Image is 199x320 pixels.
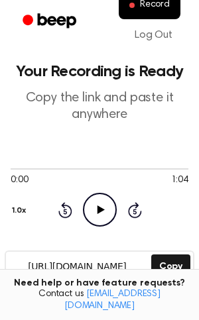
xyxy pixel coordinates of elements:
[11,199,31,222] button: 1.0x
[11,64,188,80] h1: Your Recording is Ready
[11,174,28,187] span: 0:00
[11,90,188,123] p: Copy the link and paste it anywhere
[8,289,191,312] span: Contact us
[151,254,190,279] button: Copy
[64,290,161,311] a: [EMAIL_ADDRESS][DOMAIN_NAME]
[171,174,188,187] span: 1:04
[13,9,88,34] a: Beep
[121,19,186,51] a: Log Out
